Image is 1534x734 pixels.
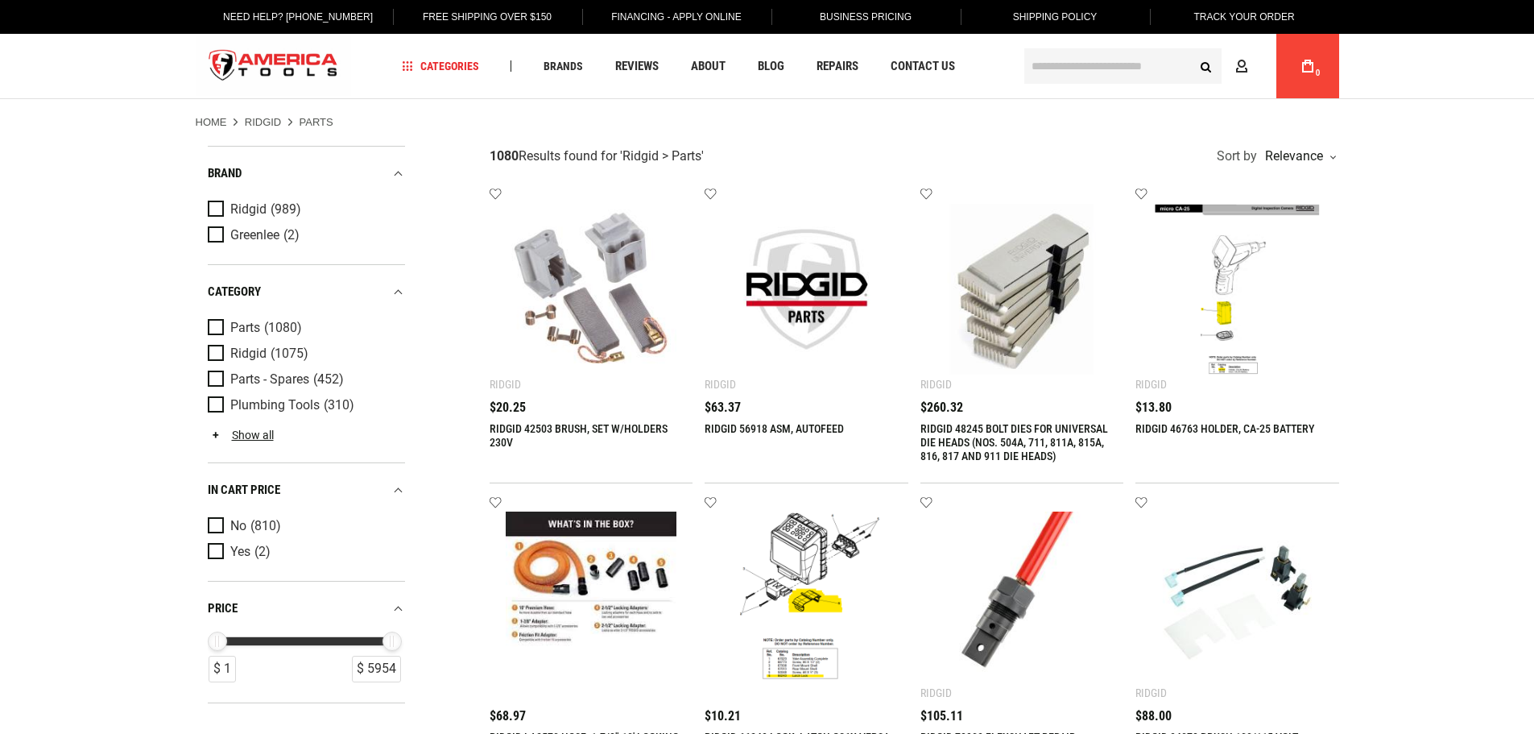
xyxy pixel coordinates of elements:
[230,372,309,387] span: Parts - Spares
[209,656,236,682] div: $ 1
[920,710,963,723] span: $105.11
[817,60,858,73] span: Repairs
[490,148,519,164] strong: 1080
[920,686,952,699] div: Ridgid
[208,163,405,185] div: Brand
[809,56,866,77] a: Repairs
[230,519,246,533] span: No
[1013,11,1098,23] span: Shipping Policy
[208,371,401,388] a: Parts - Spares (452)
[705,401,741,414] span: $63.37
[208,396,401,414] a: Plumbing Tools (310)
[721,204,892,375] img: RIDGID 56918 ASM, AUTOFEED
[1292,34,1323,98] a: 0
[208,479,405,501] div: In cart price
[324,399,354,413] span: (310)
[208,517,401,535] a: No (810)
[705,378,736,391] div: Ridgid
[395,56,486,77] a: Categories
[920,422,1108,462] a: RIDGID 48245 BOLT DIES FOR UNIVERSAL DIE HEADS (NOS. 504A, 711, 811A, 815A, 816, 817 AND 911 DIE ...
[750,56,792,77] a: Blog
[208,226,401,244] a: Greenlee (2)
[208,319,401,337] a: Parts (1080)
[1152,204,1323,375] img: RIDGID 46763 HOLDER, CA-25 BATTERY
[230,228,279,243] span: Greenlee
[1191,51,1222,81] button: Search
[691,60,726,73] span: About
[402,60,479,72] span: Categories
[230,202,267,217] span: Ridgid
[490,148,704,165] div: Results found for ' '
[920,401,963,414] span: $260.32
[208,543,401,561] a: Yes (2)
[622,148,701,164] span: Ridgid > Parts
[208,201,401,218] a: Ridgid (989)
[1135,401,1172,414] span: $13.80
[1316,68,1321,77] span: 0
[705,710,741,723] span: $10.21
[1152,512,1323,683] img: RIDGID 34078 BRUSH,100/115 VOLT SERVICE KIT
[271,203,301,217] span: (989)
[1135,710,1172,723] span: $88.00
[208,598,405,620] div: price
[615,60,659,73] span: Reviews
[208,281,405,303] div: category
[920,378,952,391] div: Ridgid
[208,429,274,442] a: Show all
[1135,378,1167,391] div: Ridgid
[196,36,352,97] img: America Tools
[883,56,962,77] a: Contact Us
[891,60,955,73] span: Contact Us
[937,512,1108,683] img: RIDGID 78903 FLEXSHAFT REPAIR COUPLING FOR 5/16
[536,56,590,77] a: Brands
[245,115,282,130] a: Ridgid
[490,710,526,723] span: $68.97
[196,36,352,97] a: store logo
[230,321,260,335] span: Parts
[1135,686,1167,699] div: Ridgid
[608,56,666,77] a: Reviews
[300,116,333,128] strong: Parts
[196,115,227,130] a: Home
[506,204,677,375] img: RIDGID 42503 BRUSH, SET W/HOLDERS 230V
[490,378,521,391] div: Ridgid
[1135,422,1314,435] a: RIDGID 46763 HOLDER, CA-25 BATTERY
[1217,150,1257,163] span: Sort by
[230,346,267,361] span: Ridgid
[254,545,271,559] span: (2)
[1261,150,1335,163] div: Relevance
[721,512,892,683] img: RIDGID 66243 LOCK, LATCH CS6X VERSA
[490,401,526,414] span: $20.25
[937,204,1108,375] img: RIDGID 48245 BOLT DIES FOR UNIVERSAL DIE HEADS (NOS. 504A, 711, 811A, 815A, 816, 817 AND 911 DIE ...
[758,60,784,73] span: Blog
[264,321,302,335] span: (1080)
[250,520,281,533] span: (810)
[208,146,405,703] div: Product Filters
[313,373,344,387] span: (452)
[230,398,320,413] span: Plumbing Tools
[544,60,583,72] span: Brands
[506,512,677,683] img: RIDGID LA2570 HOSE, 1-7/8
[271,347,308,361] span: (1075)
[208,345,401,363] a: Ridgid (1075)
[490,422,668,449] a: RIDGID 42503 BRUSH, SET W/HOLDERS 230V
[352,656,401,682] div: $ 5954
[684,56,733,77] a: About
[283,229,300,243] span: (2)
[230,545,250,559] span: Yes
[705,422,844,435] a: RIDGID 56918 ASM, AUTOFEED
